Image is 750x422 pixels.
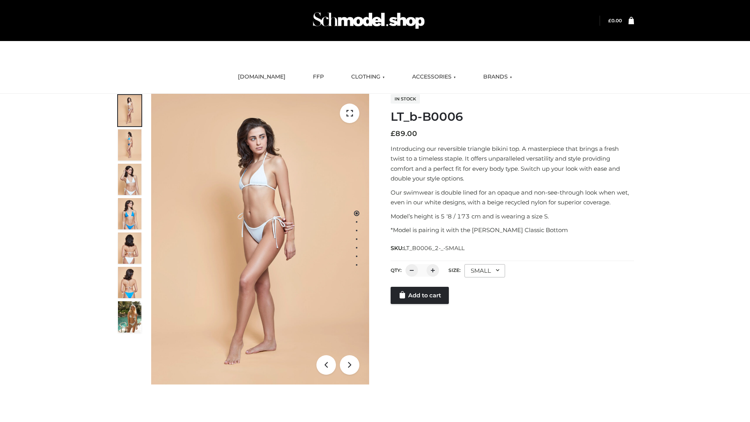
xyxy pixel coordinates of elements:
img: ArielClassicBikiniTop_CloudNine_AzureSky_OW114ECO_8-scaled.jpg [118,267,141,298]
img: ArielClassicBikiniTop_CloudNine_AzureSky_OW114ECO_1-scaled.jpg [118,95,141,126]
span: £ [608,18,611,23]
img: ArielClassicBikiniTop_CloudNine_AzureSky_OW114ECO_2-scaled.jpg [118,129,141,161]
p: Introducing our reversible triangle bikini top. A masterpiece that brings a fresh twist to a time... [391,144,634,184]
span: LT_B0006_2-_-SMALL [404,245,464,252]
img: Arieltop_CloudNine_AzureSky2.jpg [118,301,141,333]
a: Add to cart [391,287,449,304]
span: SKU: [391,243,465,253]
label: QTY: [391,267,402,273]
bdi: 89.00 [391,129,417,138]
img: ArielClassicBikiniTop_CloudNine_AzureSky_OW114ECO_4-scaled.jpg [118,198,141,229]
p: *Model is pairing it with the [PERSON_NAME] Classic Bottom [391,225,634,235]
a: FFP [307,68,330,86]
img: ArielClassicBikiniTop_CloudNine_AzureSky_OW114ECO_3-scaled.jpg [118,164,141,195]
span: In stock [391,94,420,104]
a: £0.00 [608,18,622,23]
label: Size: [448,267,461,273]
span: £ [391,129,395,138]
bdi: 0.00 [608,18,622,23]
a: BRANDS [477,68,518,86]
img: Schmodel Admin 964 [310,5,427,36]
img: ArielClassicBikiniTop_CloudNine_AzureSky_OW114ECO_7-scaled.jpg [118,232,141,264]
div: SMALL [464,264,505,277]
a: ACCESSORIES [406,68,462,86]
h1: LT_b-B0006 [391,110,634,124]
a: [DOMAIN_NAME] [232,68,291,86]
p: Model’s height is 5 ‘8 / 173 cm and is wearing a size S. [391,211,634,222]
p: Our swimwear is double lined for an opaque and non-see-through look when wet, even in our white d... [391,188,634,207]
img: ArielClassicBikiniTop_CloudNine_AzureSky_OW114ECO_1 [151,94,369,384]
a: CLOTHING [345,68,391,86]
